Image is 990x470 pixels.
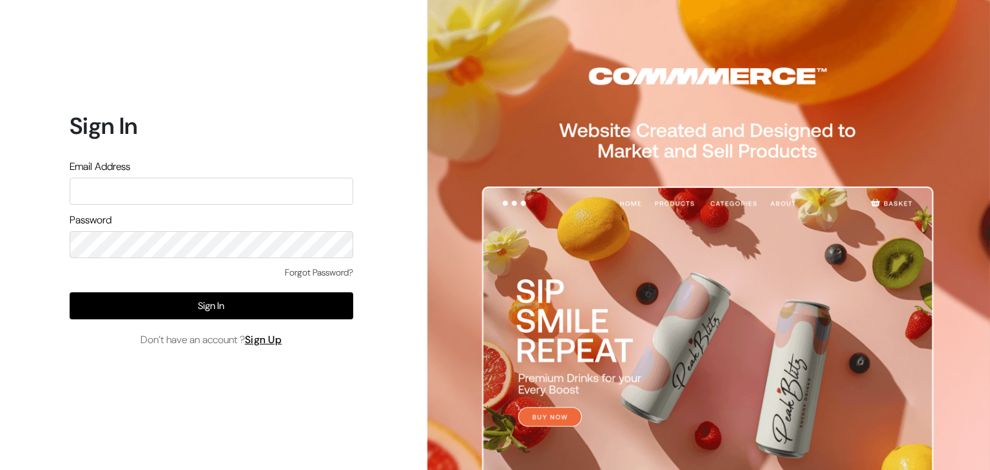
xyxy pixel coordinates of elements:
[141,332,282,348] span: Don’t have an account ?
[70,159,130,174] label: Email Address
[70,212,112,228] label: Password
[70,112,353,140] h1: Sign In
[245,333,282,346] a: Sign Up
[70,292,353,319] button: Sign In
[285,266,353,279] a: Forgot Password?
